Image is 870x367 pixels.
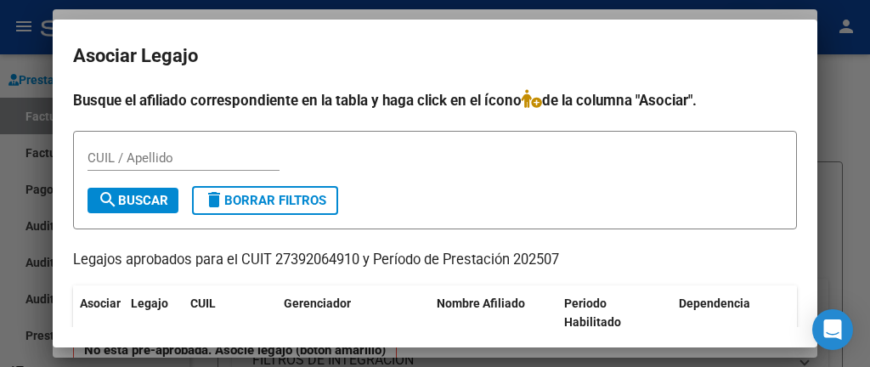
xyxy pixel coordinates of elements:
button: Borrar Filtros [192,186,338,215]
span: Dependencia [679,296,750,310]
button: Buscar [88,188,178,213]
div: Open Intercom Messenger [812,309,853,350]
span: Legajo [131,296,168,310]
datatable-header-cell: Periodo Habilitado [557,285,672,342]
h2: Asociar Legajo [73,40,797,72]
span: Periodo Habilitado [564,296,621,330]
datatable-header-cell: Asociar [73,285,124,342]
datatable-header-cell: Nombre Afiliado [430,285,557,342]
datatable-header-cell: Dependencia [672,285,799,342]
span: Gerenciador [284,296,351,310]
span: Nombre Afiliado [437,296,525,310]
span: CUIL [190,296,216,310]
datatable-header-cell: Legajo [124,285,184,342]
span: Buscar [98,193,168,208]
mat-icon: search [98,189,118,210]
span: Asociar [80,296,121,310]
span: Borrar Filtros [204,193,326,208]
datatable-header-cell: CUIL [184,285,277,342]
h4: Busque el afiliado correspondiente en la tabla y haga click en el ícono de la columna "Asociar". [73,89,797,111]
p: Legajos aprobados para el CUIT 27392064910 y Período de Prestación 202507 [73,250,797,271]
datatable-header-cell: Gerenciador [277,285,430,342]
mat-icon: delete [204,189,224,210]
